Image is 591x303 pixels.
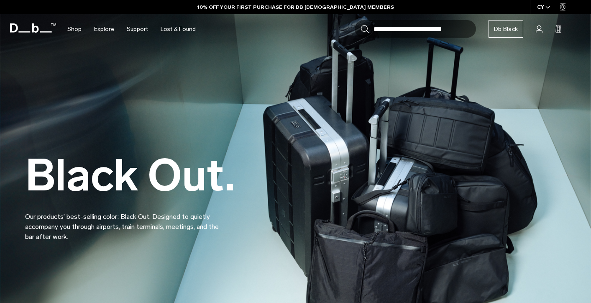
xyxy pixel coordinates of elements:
[94,14,114,44] a: Explore
[127,14,148,44] a: Support
[61,14,202,44] nav: Main Navigation
[197,3,394,11] a: 10% OFF YOUR FIRST PURCHASE FOR DB [DEMOGRAPHIC_DATA] MEMBERS
[25,202,226,242] p: Our products’ best-selling color: Black Out. Designed to quietly accompany you through airports, ...
[161,14,196,44] a: Lost & Found
[67,14,82,44] a: Shop
[489,20,523,38] a: Db Black
[25,154,235,198] h2: Black Out.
